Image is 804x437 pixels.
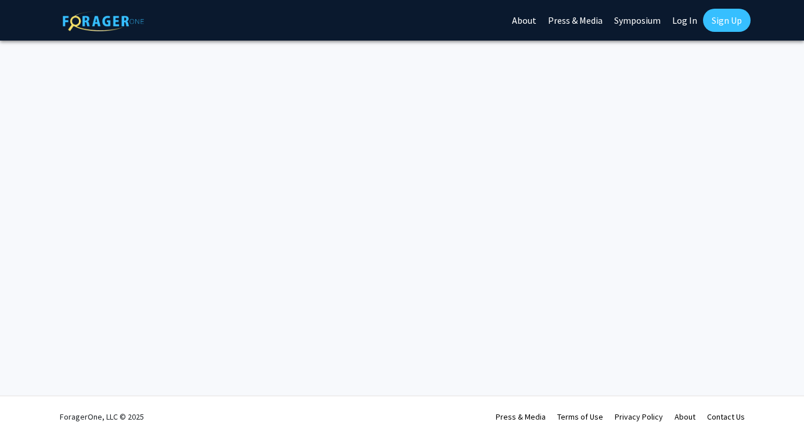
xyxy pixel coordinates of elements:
a: Press & Media [496,411,546,422]
a: Privacy Policy [615,411,663,422]
a: Terms of Use [557,411,603,422]
a: Sign Up [703,9,751,32]
a: Contact Us [707,411,745,422]
img: ForagerOne Logo [63,11,144,31]
a: About [675,411,695,422]
div: ForagerOne, LLC © 2025 [60,396,144,437]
